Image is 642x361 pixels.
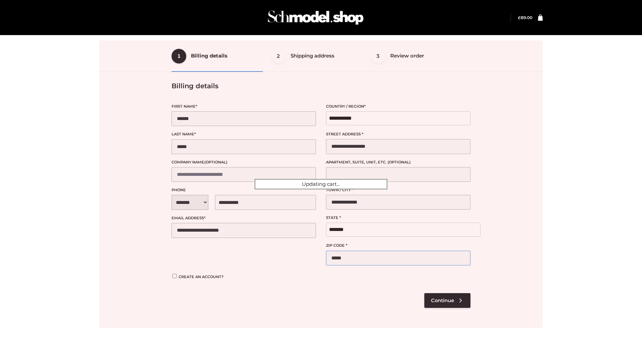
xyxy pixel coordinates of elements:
a: £89.00 [518,15,532,20]
div: Updating cart... [254,179,388,190]
img: Schmodel Admin 964 [265,4,366,31]
span: £ [518,15,521,20]
bdi: 89.00 [518,15,532,20]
